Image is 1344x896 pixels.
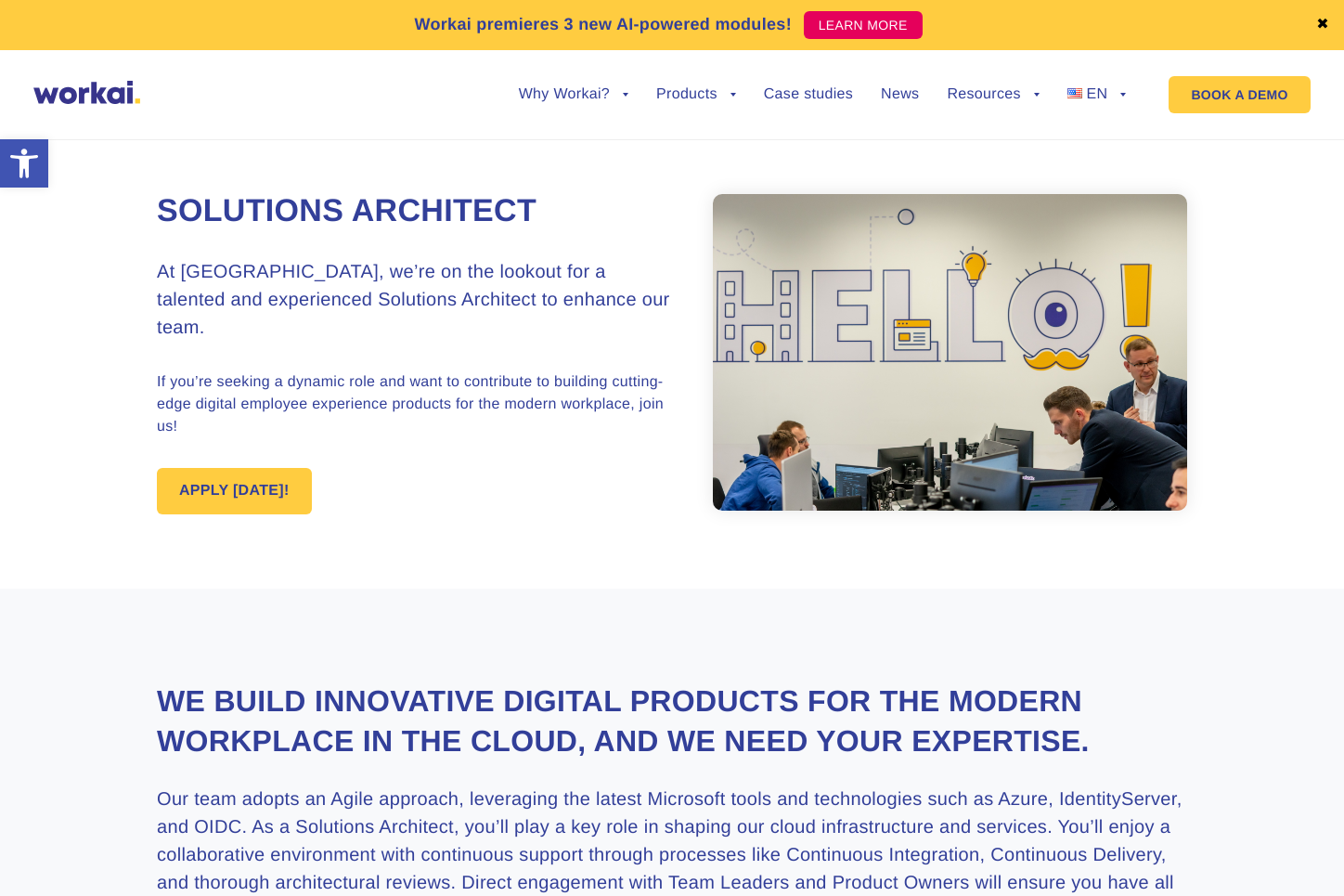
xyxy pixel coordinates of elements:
span: EN [1087,86,1108,102]
p: If you’re seeking a dynamic role and want to contribute to building cutting-edge digital employee... [157,371,672,438]
a: BOOK A DEMO [1169,76,1310,113]
a: ✖ [1316,18,1329,32]
a: LEARN MORE [804,11,923,39]
h3: At [GEOGRAPHIC_DATA], we’re on the lookout for a talented and experienced Solutions Architect to ... [157,258,672,438]
h1: Solutions Architect [157,190,672,233]
a: News [881,87,919,102]
a: Resources [947,87,1039,102]
a: Case studies [764,87,853,102]
a: Products [656,87,736,102]
p: Workai premieres 3 new AI-powered modules! [414,12,792,37]
h2: We build innovative digital products for the modern workplace in the Cloud, and we need your expe... [157,682,1187,761]
a: Why Workai? [519,87,628,102]
a: APPLY [DATE]! [157,468,312,514]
